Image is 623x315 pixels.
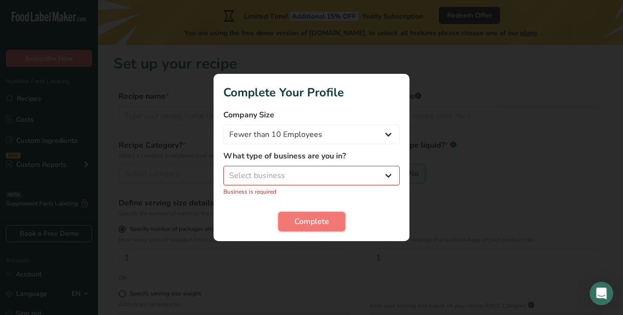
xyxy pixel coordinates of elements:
[223,150,400,162] label: What type of business are you in?
[223,109,400,121] label: Company Size
[590,282,613,305] div: Open Intercom Messenger
[278,212,345,231] button: Complete
[294,216,329,227] span: Complete
[223,84,400,101] h1: Complete Your Profile
[223,187,400,196] p: Business is required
